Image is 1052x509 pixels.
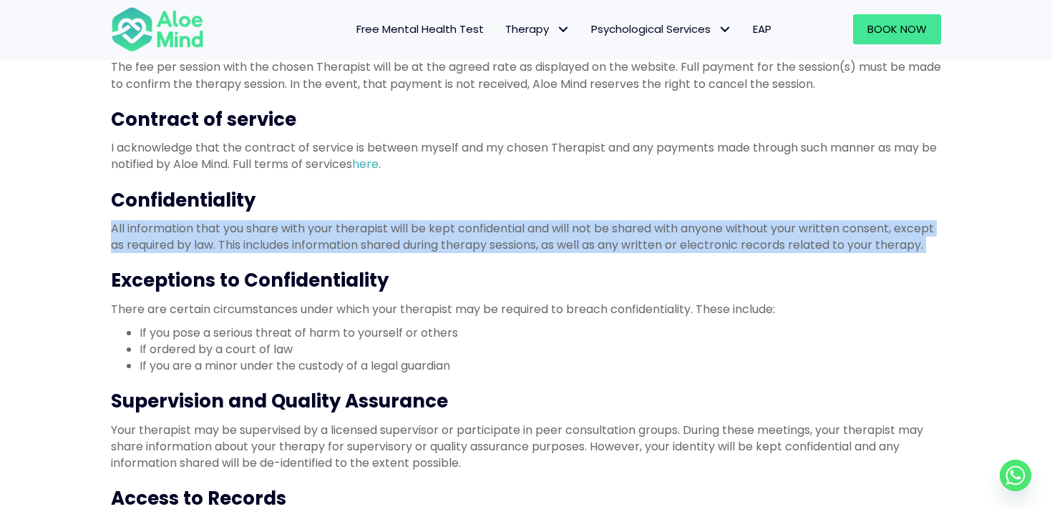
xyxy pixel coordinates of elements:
[346,14,495,44] a: Free Mental Health Test
[352,156,379,172] a: here
[140,357,941,374] li: If you are a minor under the custody of a legal guardian
[742,14,782,44] a: EAP
[495,14,580,44] a: TherapyTherapy: submenu
[867,21,927,36] span: Book Now
[552,19,573,40] span: Therapy: submenu
[140,325,941,341] li: If you pose a serious threat of harm to yourself or others
[111,187,941,213] h3: Confidentiality
[111,220,941,253] p: All information that you share with your therapist will be kept confidential and will not be shar...
[505,21,570,36] span: Therapy
[111,59,941,92] p: The fee per session with the chosen Therapist will be at the agreed rate as displayed on the webs...
[111,6,204,53] img: Aloe mind Logo
[140,341,941,357] li: If ordered by a court of law
[591,21,731,36] span: Psychological Services
[111,301,941,317] p: There are certain circumstances under which your therapist may be required to breach confidential...
[223,14,782,44] nav: Menu
[111,139,941,172] p: I acknowledge that the contract of service is between myself and my chosen Therapist and any paym...
[753,21,771,36] span: EAP
[111,107,941,132] h3: Contract of service
[356,21,484,36] span: Free Mental Health Test
[714,19,735,40] span: Psychological Services: submenu
[111,267,941,293] h3: Exceptions to Confidentiality
[111,422,941,472] p: Your therapist may be supervised by a licensed supervisor or participate in peer consultation gro...
[853,14,941,44] a: Book Now
[580,14,742,44] a: Psychological ServicesPsychological Services: submenu
[111,388,941,414] h3: Supervision and Quality Assurance
[1000,460,1031,491] a: Whatsapp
